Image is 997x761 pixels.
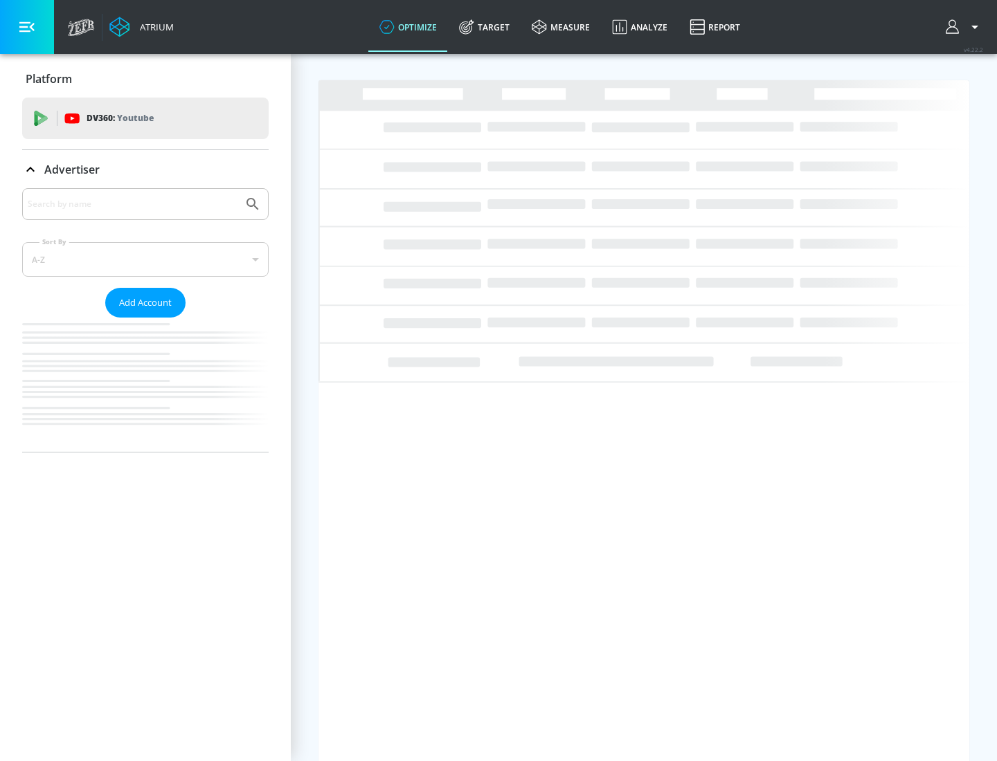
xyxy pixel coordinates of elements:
[87,111,154,126] p: DV360:
[22,242,269,277] div: A-Z
[22,150,269,189] div: Advertiser
[521,2,601,52] a: measure
[26,71,72,86] p: Platform
[601,2,679,52] a: Analyze
[679,2,751,52] a: Report
[134,21,174,33] div: Atrium
[39,237,69,246] label: Sort By
[44,162,100,177] p: Advertiser
[22,59,269,98] div: Platform
[964,46,983,53] span: v 4.22.2
[368,2,448,52] a: optimize
[22,98,269,139] div: DV360: Youtube
[105,288,186,318] button: Add Account
[119,295,172,311] span: Add Account
[22,318,269,452] nav: list of Advertiser
[448,2,521,52] a: Target
[22,188,269,452] div: Advertiser
[109,17,174,37] a: Atrium
[117,111,154,125] p: Youtube
[28,195,237,213] input: Search by name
